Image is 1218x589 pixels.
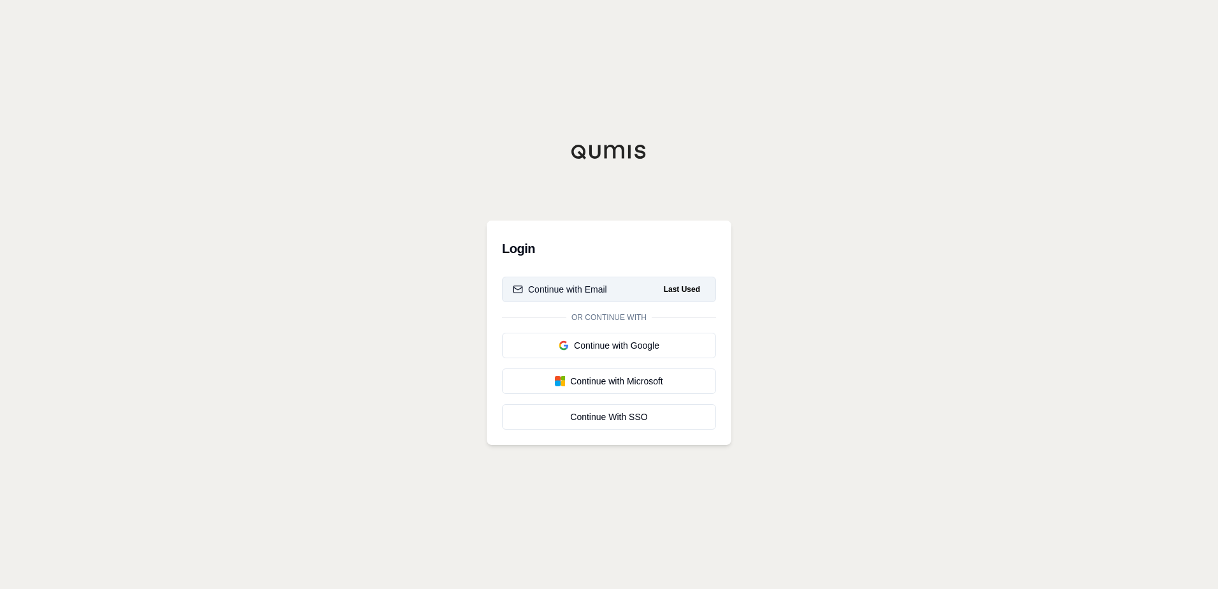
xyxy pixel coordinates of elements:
div: Continue with Microsoft [513,375,705,388]
button: Continue with EmailLast Used [502,277,716,302]
img: Qumis [571,144,647,159]
span: Last Used [659,282,705,297]
h3: Login [502,236,716,261]
div: Continue with Google [513,339,705,352]
div: Continue with Email [513,283,607,296]
span: Or continue with [566,312,652,323]
button: Continue with Microsoft [502,368,716,394]
div: Continue With SSO [513,411,705,423]
button: Continue with Google [502,333,716,358]
a: Continue With SSO [502,404,716,430]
